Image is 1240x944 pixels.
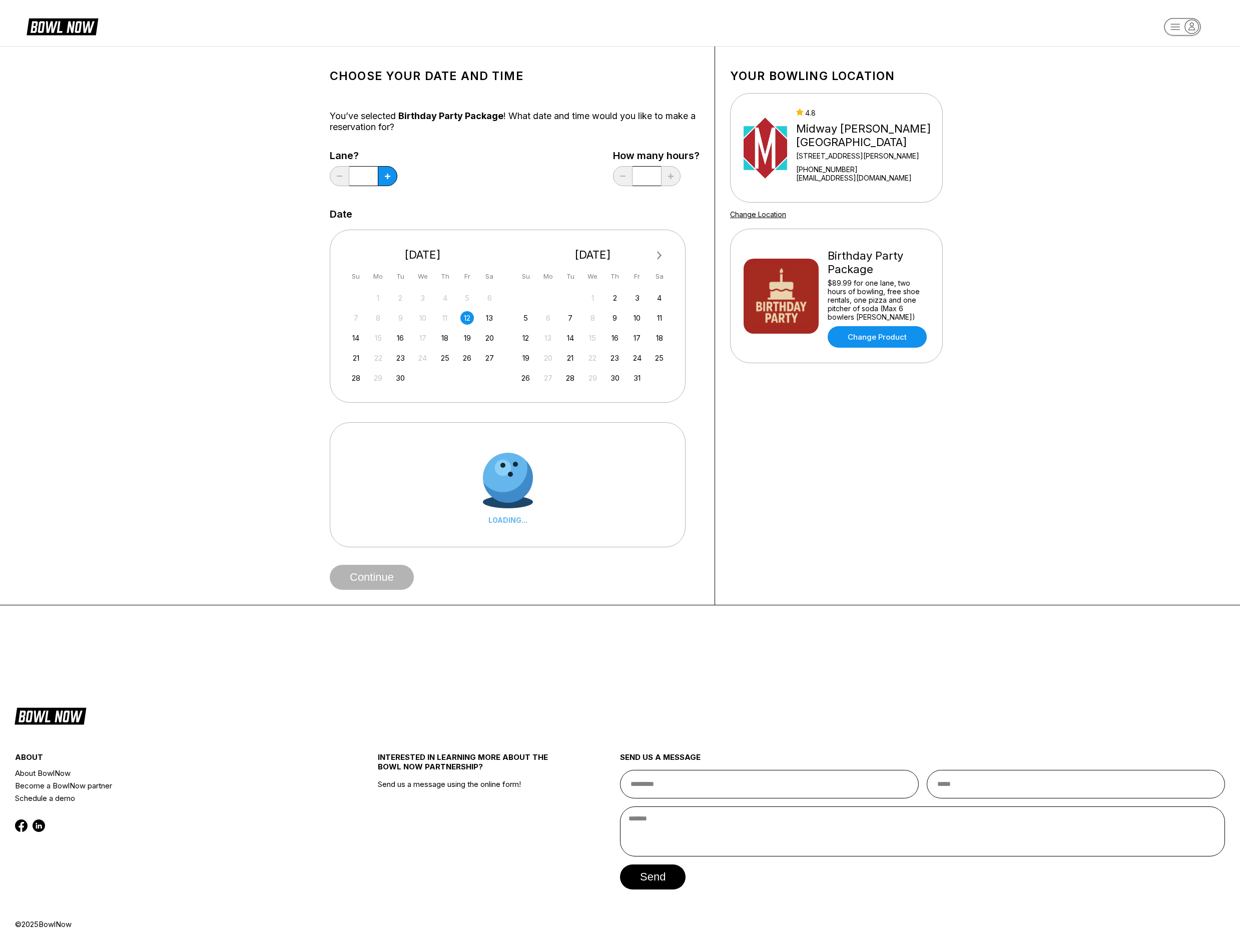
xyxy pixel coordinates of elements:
div: Choose Tuesday, October 28th, 2025 [563,371,577,385]
div: Choose Thursday, October 30th, 2025 [608,371,622,385]
div: Choose Sunday, October 12th, 2025 [519,331,532,345]
div: Not available Tuesday, September 9th, 2025 [394,311,407,325]
div: Choose Tuesday, October 7th, 2025 [563,311,577,325]
div: Th [608,270,622,283]
div: Not available Monday, September 22nd, 2025 [371,351,385,365]
div: Choose Tuesday, September 30th, 2025 [394,371,407,385]
label: How many hours? [613,150,700,161]
div: Choose Sunday, September 14th, 2025 [349,331,363,345]
div: Choose Tuesday, September 16th, 2025 [394,331,407,345]
div: Choose Sunday, September 28th, 2025 [349,371,363,385]
a: Change Location [730,210,786,219]
div: Choose Tuesday, September 23rd, 2025 [394,351,407,365]
div: [STREET_ADDRESS][PERSON_NAME] [796,152,938,160]
div: Not available Monday, October 6th, 2025 [541,311,555,325]
div: Choose Tuesday, October 21st, 2025 [563,351,577,365]
button: send [620,864,686,889]
div: Not available Monday, September 8th, 2025 [371,311,385,325]
div: Not available Monday, September 1st, 2025 [371,291,385,305]
div: Not available Friday, September 5th, 2025 [460,291,474,305]
div: [PHONE_NUMBER] [796,165,938,174]
img: Midway Bowling - Carlisle [744,111,787,186]
div: Choose Saturday, October 18th, 2025 [653,331,666,345]
div: Not available Saturday, September 6th, 2025 [483,291,496,305]
div: Choose Tuesday, October 14th, 2025 [563,331,577,345]
div: Choose Friday, September 26th, 2025 [460,351,474,365]
div: Choose Friday, September 19th, 2025 [460,331,474,345]
div: Choose Friday, October 17th, 2025 [631,331,644,345]
div: Choose Saturday, October 25th, 2025 [653,351,666,365]
div: send us a message [620,752,1225,770]
div: Not available Monday, September 15th, 2025 [371,331,385,345]
div: 4.8 [796,109,938,117]
div: We [586,270,599,283]
div: Sa [653,270,666,283]
div: Choose Friday, October 3rd, 2025 [631,291,644,305]
div: Not available Monday, October 13th, 2025 [541,331,555,345]
div: Not available Wednesday, September 24th, 2025 [416,351,429,365]
div: Choose Thursday, October 2nd, 2025 [608,291,622,305]
div: Choose Friday, October 10th, 2025 [631,311,644,325]
div: Send us a message using the online form! [378,730,559,919]
div: Not available Thursday, September 11th, 2025 [438,311,452,325]
div: Tu [394,270,407,283]
div: Choose Thursday, October 9th, 2025 [608,311,622,325]
div: Choose Sunday, September 21st, 2025 [349,351,363,365]
div: Choose Friday, October 31st, 2025 [631,371,644,385]
div: Not available Wednesday, October 1st, 2025 [586,291,599,305]
div: Not available Sunday, September 7th, 2025 [349,311,363,325]
div: Choose Thursday, October 16th, 2025 [608,331,622,345]
div: Th [438,270,452,283]
div: Choose Friday, September 12th, 2025 [460,311,474,325]
div: Not available Wednesday, September 3rd, 2025 [416,291,429,305]
div: Choose Thursday, September 18th, 2025 [438,331,452,345]
div: Su [519,270,532,283]
div: © 2025 BowlNow [15,919,1225,929]
div: Midway [PERSON_NAME][GEOGRAPHIC_DATA] [796,122,938,149]
h1: Your bowling location [730,69,943,83]
div: about [15,752,318,767]
div: Not available Wednesday, October 8th, 2025 [586,311,599,325]
a: About BowlNow [15,767,318,779]
div: Not available Tuesday, September 2nd, 2025 [394,291,407,305]
div: Not available Wednesday, September 17th, 2025 [416,331,429,345]
a: [EMAIL_ADDRESS][DOMAIN_NAME] [796,174,938,182]
div: month 2025-09 [348,290,498,385]
div: Not available Thursday, September 4th, 2025 [438,291,452,305]
div: Choose Thursday, October 23rd, 2025 [608,351,622,365]
div: Not available Wednesday, September 10th, 2025 [416,311,429,325]
div: Choose Saturday, September 13th, 2025 [483,311,496,325]
div: Not available Wednesday, October 29th, 2025 [586,371,599,385]
div: $89.99 for one lane, two hours of bowling, free shoe rentals, one pizza and one pitcher of soda (... [828,279,929,321]
div: Fr [631,270,644,283]
div: Mo [541,270,555,283]
div: Not available Monday, October 20th, 2025 [541,351,555,365]
div: Not available Monday, October 27th, 2025 [541,371,555,385]
div: Su [349,270,363,283]
div: Choose Saturday, September 20th, 2025 [483,331,496,345]
div: Choose Sunday, October 5th, 2025 [519,311,532,325]
div: Tu [563,270,577,283]
label: Date [330,209,352,220]
div: Not available Monday, September 29th, 2025 [371,371,385,385]
label: Lane? [330,150,397,161]
div: Not available Wednesday, October 22nd, 2025 [586,351,599,365]
div: Choose Sunday, October 19th, 2025 [519,351,532,365]
img: Birthday Party Package [744,259,819,334]
a: Schedule a demo [15,792,318,804]
div: Choose Saturday, October 11th, 2025 [653,311,666,325]
div: Not available Wednesday, October 15th, 2025 [586,331,599,345]
div: Sa [483,270,496,283]
div: Choose Saturday, September 27th, 2025 [483,351,496,365]
div: Choose Friday, October 24th, 2025 [631,351,644,365]
a: Change Product [828,326,927,348]
div: We [416,270,429,283]
div: Birthday Party Package [828,249,929,276]
div: Mo [371,270,385,283]
span: Birthday Party Package [398,111,503,121]
div: Choose Sunday, October 26th, 2025 [519,371,532,385]
div: month 2025-10 [518,290,668,385]
div: [DATE] [345,248,500,262]
h1: Choose your Date and time [330,69,700,83]
button: Next Month [652,248,668,264]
